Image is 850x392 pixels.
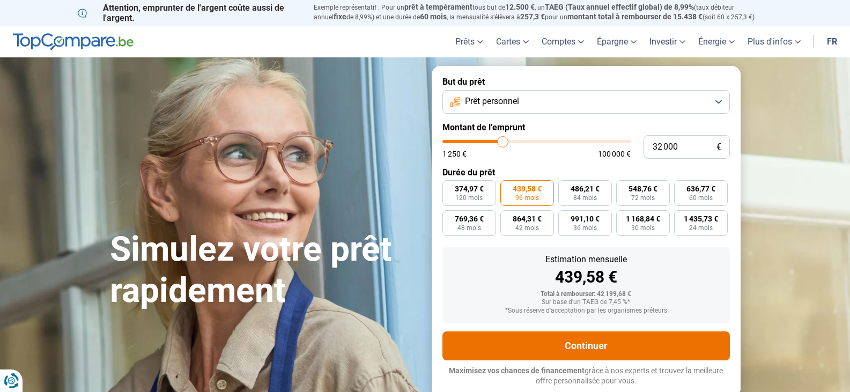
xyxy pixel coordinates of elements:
[692,26,741,57] a: Énergie
[629,185,657,193] span: 548,76 €
[442,331,730,360] button: Continuer
[420,12,447,21] span: 60 mois
[457,225,481,231] span: 48 mois
[535,26,590,57] a: Comptes
[741,26,807,57] a: Plus d'infos
[590,26,643,57] a: Épargne
[451,299,721,306] div: Sur base d'un TAEG de 7,45 %*
[451,307,721,315] div: *Sous réserve d'acceptation par les organismes prêteurs
[455,215,484,223] span: 769,36 €
[455,195,483,201] span: 120 mois
[442,122,730,132] label: Montant de l'emprunt
[442,90,730,114] button: Prêt personnel
[689,225,713,231] span: 24 mois
[465,95,519,107] span: Prêt personnel
[821,26,844,57] a: fr
[573,225,597,231] span: 36 mois
[626,215,660,223] span: 1 168,84 €
[515,195,539,201] span: 96 mois
[515,225,539,231] span: 42 mois
[490,26,535,57] a: Cartes
[110,229,419,312] h1: Simulez votre prêt rapidement
[567,12,703,21] span: montant total à rembourser de 15.438 €
[455,185,484,193] span: 374,97 €
[442,77,730,87] label: But du prêt
[513,185,542,193] span: 439,58 €
[314,3,773,22] p: Exemple représentatif : Pour un tous but de , un (taux débiteur annuel de 8,99%) et une durée de ...
[449,26,490,57] a: Prêts
[442,167,730,177] label: Durée du prêt
[598,150,631,158] span: 100 000 €
[513,215,542,223] span: 864,31 €
[545,3,694,11] span: TAEG (Taux annuel effectif global) de 8,99%
[334,12,346,21] span: fixe
[716,143,721,152] span: €
[13,33,134,50] img: TopCompare
[451,291,721,298] div: Total à rembourser: 42 199,68 €
[573,195,597,201] span: 84 mois
[571,185,600,193] span: 486,21 €
[686,185,715,193] span: 636,77 €
[449,366,585,375] span: Maximisez vos chances de financement
[520,12,545,21] span: 257,3 €
[451,269,721,285] div: 439,58 €
[78,3,301,23] p: Attention, emprunter de l'argent coûte aussi de l'argent.
[404,3,472,11] span: prêt à tempérament
[505,3,535,11] span: 12.500 €
[643,26,692,57] a: Investir
[689,195,713,201] span: 60 mois
[442,366,730,387] p: grâce à nos experts et trouvez la meilleure offre personnalisée pour vous.
[631,225,655,231] span: 30 mois
[631,195,655,201] span: 72 mois
[684,215,718,223] span: 1 435,73 €
[451,255,721,264] div: Estimation mensuelle
[442,150,467,158] span: 1 250 €
[571,215,600,223] span: 991,10 €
